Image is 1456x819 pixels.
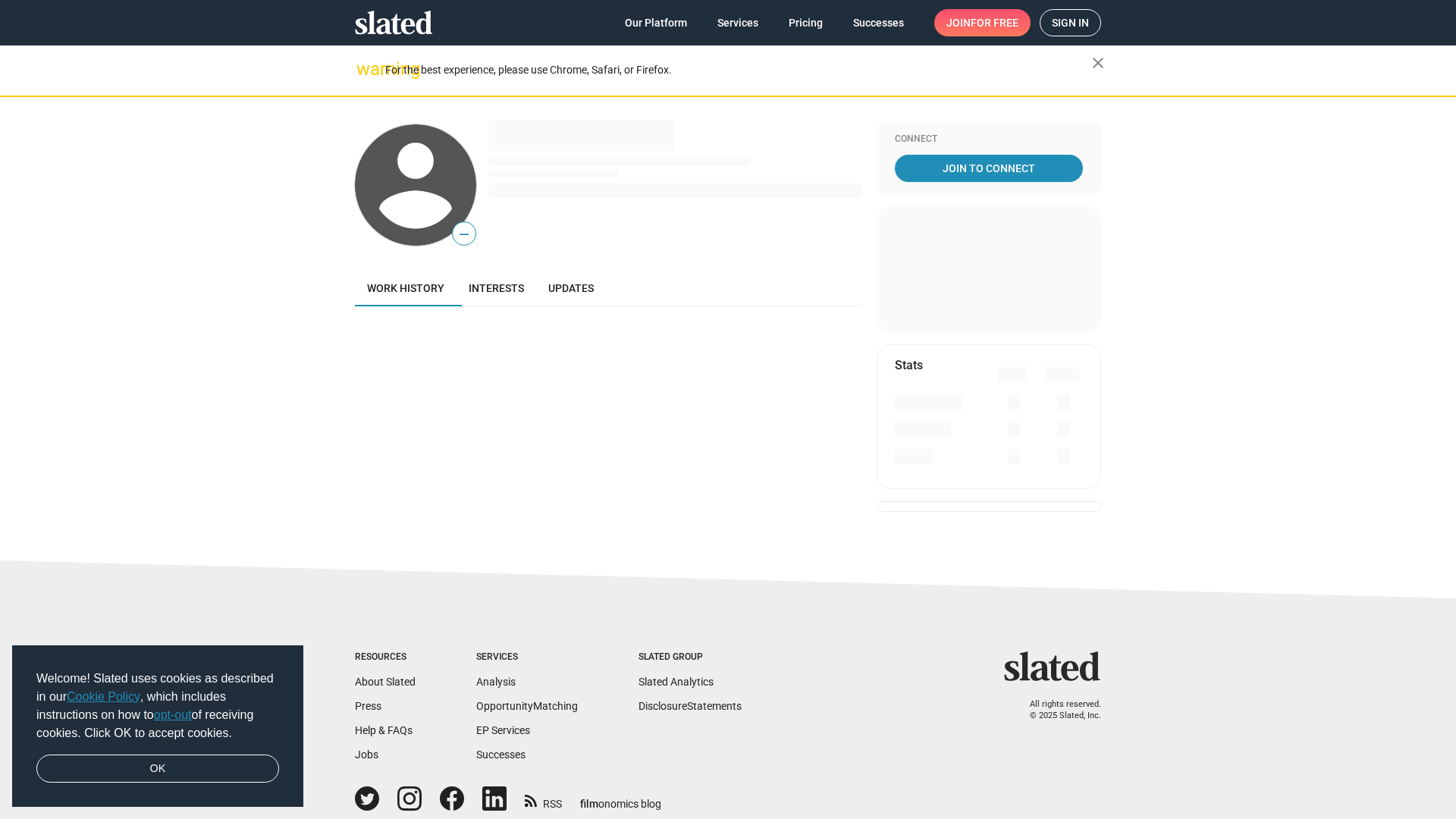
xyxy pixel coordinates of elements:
[457,270,536,306] a: Interests
[1089,54,1107,72] mat-icon: close
[469,282,524,294] span: Interests
[536,270,606,306] a: Updates
[946,9,1018,36] span: Join
[1014,699,1101,721] p: All rights reserved. © 2025 Slated, Inc.
[639,651,742,664] div: Slated Group
[355,724,413,736] a: Help & FAQs
[717,9,758,36] span: Services
[895,155,1083,182] a: Join To Connect
[639,676,714,688] a: Slated Analytics
[525,788,562,811] a: RSS
[36,755,279,783] a: dismiss cookie message
[12,645,303,808] div: cookieconsent
[895,357,923,373] mat-card-title: Stats
[355,700,381,712] a: Press
[1052,10,1089,36] span: Sign in
[971,9,1018,36] span: for free
[853,9,904,36] span: Successes
[356,60,375,78] mat-icon: warning
[476,724,530,736] a: EP Services
[705,9,770,36] a: Services
[476,651,578,664] div: Services
[67,690,140,703] a: Cookie Policy
[934,9,1031,36] a: Joinfor free
[580,798,598,810] span: film
[898,155,1080,182] span: Join To Connect
[1040,9,1101,36] a: Sign in
[453,224,475,244] span: —
[36,670,279,742] span: Welcome! Slated uses cookies as described in our , which includes instructions on how to of recei...
[789,9,823,36] span: Pricing
[385,60,1092,80] div: For the best experience, please use Chrome, Safari, or Firefox.
[355,270,457,306] a: Work history
[154,708,192,721] a: opt-out
[476,700,578,712] a: OpportunityMatching
[895,133,1083,146] div: Connect
[355,748,378,761] a: Jobs
[639,700,742,712] a: DisclosureStatements
[476,676,516,688] a: Analysis
[367,282,444,294] span: Work history
[355,676,416,688] a: About Slated
[625,9,687,36] span: Our Platform
[613,9,699,36] a: Our Platform
[548,282,594,294] span: Updates
[476,748,526,761] a: Successes
[580,785,661,811] a: filmonomics blog
[355,651,416,664] div: Resources
[777,9,835,36] a: Pricing
[841,9,916,36] a: Successes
